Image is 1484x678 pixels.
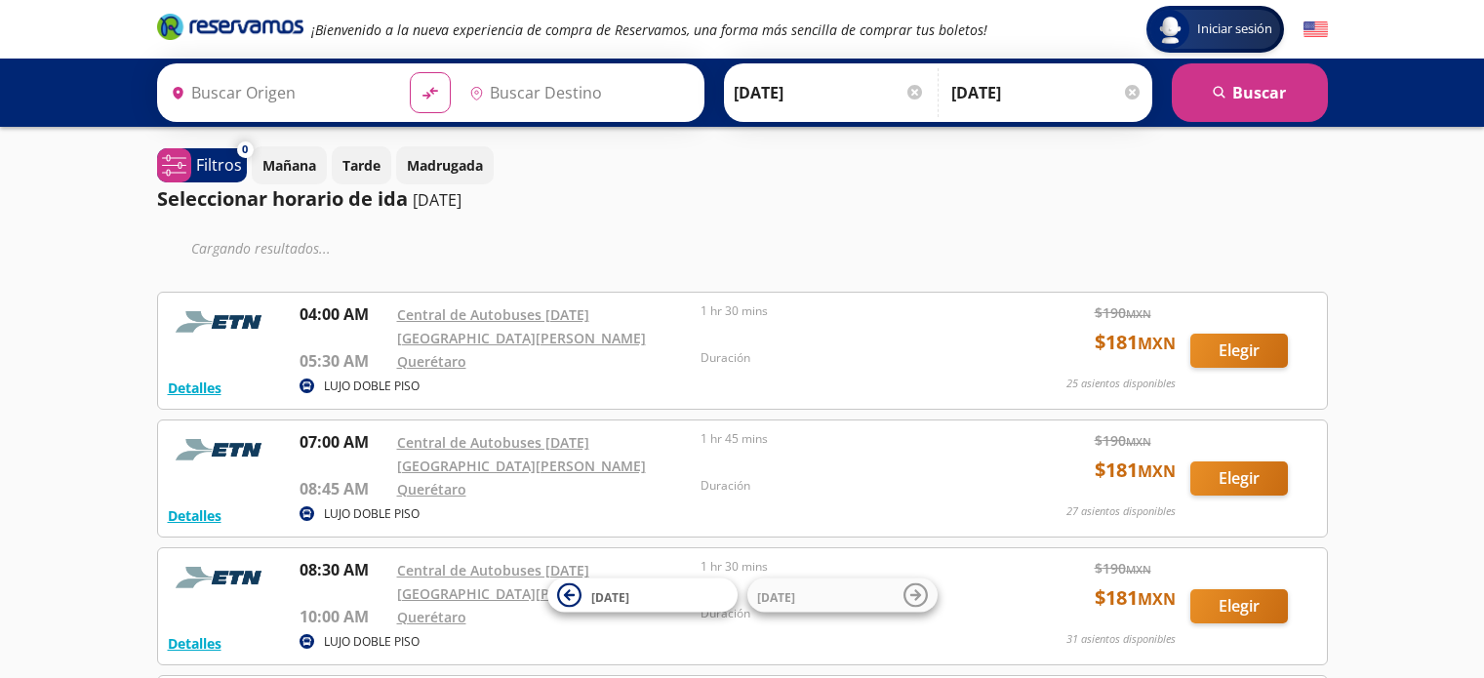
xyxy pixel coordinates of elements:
[1190,334,1288,368] button: Elegir
[1190,589,1288,623] button: Elegir
[168,633,221,654] button: Detalles
[1138,588,1176,610] small: MXN
[300,605,387,628] p: 10:00 AM
[734,68,925,117] input: Elegir Fecha
[397,561,646,603] a: Central de Autobuses [DATE][GEOGRAPHIC_DATA][PERSON_NAME]
[300,349,387,373] p: 05:30 AM
[196,153,242,177] p: Filtros
[701,302,995,320] p: 1 hr 30 mins
[252,146,327,184] button: Mañana
[300,558,387,581] p: 08:30 AM
[157,184,408,214] p: Seleccionar horario de ida
[1304,18,1328,42] button: English
[1190,461,1288,496] button: Elegir
[1066,376,1176,392] p: 25 asientos disponibles
[168,302,275,341] img: RESERVAMOS
[1138,460,1176,482] small: MXN
[701,558,995,576] p: 1 hr 30 mins
[396,146,494,184] button: Madrugada
[407,155,483,176] p: Madrugada
[397,433,646,475] a: Central de Autobuses [DATE][GEOGRAPHIC_DATA][PERSON_NAME]
[157,12,303,41] i: Brand Logo
[1172,63,1328,122] button: Buscar
[1095,302,1151,323] span: $ 190
[1189,20,1280,39] span: Iniciar sesión
[1095,583,1176,613] span: $ 181
[1126,434,1151,449] small: MXN
[397,480,466,499] a: Querétaro
[157,12,303,47] a: Brand Logo
[951,68,1143,117] input: Opcional
[332,146,391,184] button: Tarde
[300,302,387,326] p: 04:00 AM
[1095,558,1151,578] span: $ 190
[397,608,466,626] a: Querétaro
[1066,631,1176,648] p: 31 asientos disponibles
[168,558,275,597] img: RESERVAMOS
[747,578,938,613] button: [DATE]
[168,430,275,469] img: RESERVAMOS
[701,477,995,495] p: Duración
[157,148,247,182] button: 0Filtros
[547,578,738,613] button: [DATE]
[324,633,420,651] p: LUJO DOBLE PISO
[1095,456,1176,485] span: $ 181
[242,141,248,158] span: 0
[1095,328,1176,357] span: $ 181
[1126,306,1151,321] small: MXN
[324,378,420,395] p: LUJO DOBLE PISO
[311,20,987,39] em: ¡Bienvenido a la nueva experiencia de compra de Reservamos, una forma más sencilla de comprar tus...
[262,155,316,176] p: Mañana
[1126,562,1151,577] small: MXN
[461,68,694,117] input: Buscar Destino
[168,378,221,398] button: Detalles
[701,430,995,448] p: 1 hr 45 mins
[342,155,381,176] p: Tarde
[300,430,387,454] p: 07:00 AM
[163,68,395,117] input: Buscar Origen
[1138,333,1176,354] small: MXN
[397,305,646,347] a: Central de Autobuses [DATE][GEOGRAPHIC_DATA][PERSON_NAME]
[191,239,331,258] em: Cargando resultados ...
[300,477,387,500] p: 08:45 AM
[168,505,221,526] button: Detalles
[413,188,461,212] p: [DATE]
[1095,430,1151,451] span: $ 190
[591,588,629,605] span: [DATE]
[1066,503,1176,520] p: 27 asientos disponibles
[397,352,466,371] a: Querétaro
[701,605,995,622] p: Duración
[701,349,995,367] p: Duración
[757,588,795,605] span: [DATE]
[324,505,420,523] p: LUJO DOBLE PISO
